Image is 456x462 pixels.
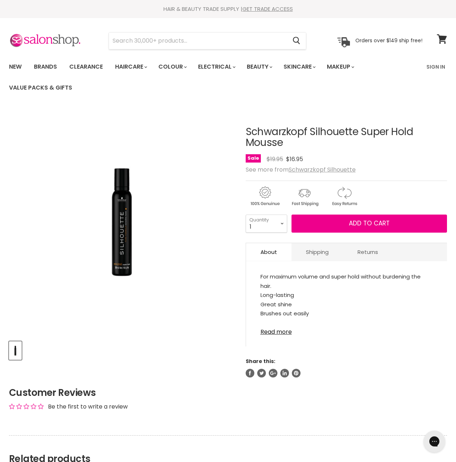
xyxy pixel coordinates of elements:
[8,339,236,360] div: Product thumbnails
[193,59,240,74] a: Electrical
[285,185,324,207] img: shipping.gif
[246,126,447,149] h1: Schwarzkopf Silhouette Super Hold Mousse
[267,155,283,163] span: $19.95
[9,341,22,360] button: Schwarzkopf Silhouette Super Hold Mousse
[246,154,261,163] span: Sale
[260,272,433,324] div: For maximum volume and super hold without burdening the hair. Available in 250g.
[4,56,422,98] ul: Main menu
[321,59,359,74] a: Makeup
[260,300,433,309] li: Great shine
[153,59,191,74] a: Colour
[9,402,44,411] div: Average rating is 0.00 stars
[59,126,185,316] img: Schwarzkopf Silhouette Super Hold Mousse
[10,342,21,359] img: Schwarzkopf Silhouette Super Hold Mousse
[48,403,128,411] div: Be the first to write a review
[109,33,287,49] input: Search
[260,309,433,318] li: Brushes out easily
[286,155,303,163] span: $16.95
[287,33,306,49] button: Search
[4,59,27,74] a: New
[246,243,291,261] a: About
[246,185,284,207] img: genuine.gif
[28,59,62,74] a: Brands
[9,386,447,399] h2: Customer Reviews
[246,215,287,233] select: Quantity
[349,219,390,228] span: Add to cart
[109,32,306,49] form: Product
[278,59,320,74] a: Skincare
[343,243,393,261] a: Returns
[246,165,356,174] span: See more from
[110,59,152,74] a: Haircare
[64,59,108,74] a: Clearance
[246,358,275,365] span: Share this:
[241,59,277,74] a: Beauty
[422,59,450,74] a: Sign In
[9,108,234,334] div: Schwarzkopf Silhouette Super Hold Mousse image. Click or Scroll to Zoom.
[4,80,78,95] a: Value Packs & Gifts
[246,358,447,377] aside: Share this:
[291,215,447,233] button: Add to cart
[325,185,363,207] img: returns.gif
[260,290,433,300] li: Long-lasting
[289,165,356,174] a: Schwarzkopf Silhouette
[355,37,422,44] p: Orders over $149 ship free!
[242,5,293,13] a: GET TRADE ACCESS
[260,324,433,335] a: Read more
[420,428,449,455] iframe: Gorgias live chat messenger
[291,243,343,261] a: Shipping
